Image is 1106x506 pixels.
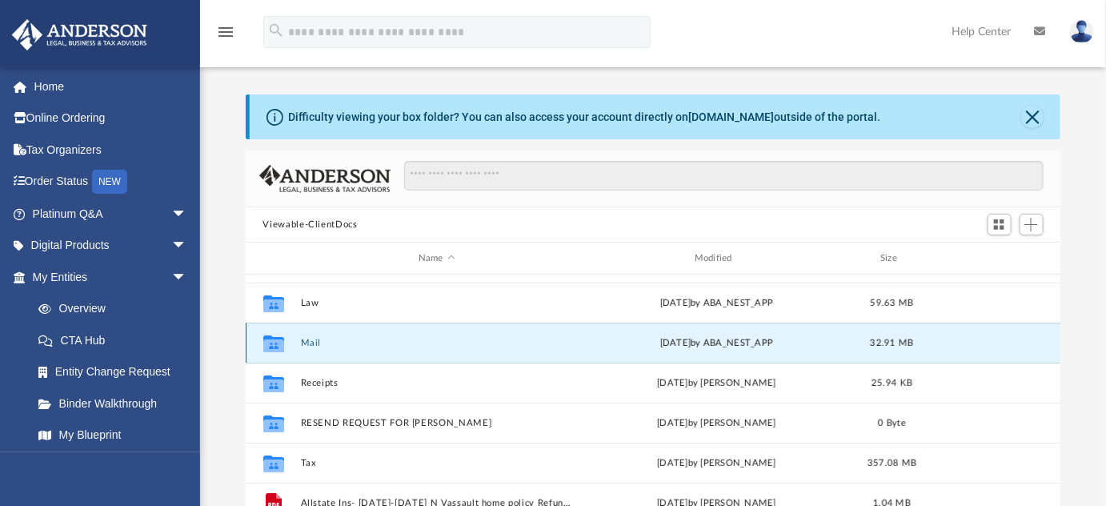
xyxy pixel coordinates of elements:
[11,261,211,293] a: My Entitiesarrow_drop_down
[267,22,285,39] i: search
[22,420,203,452] a: My Blueprint
[11,230,211,262] a: Digital Productsarrow_drop_down
[580,376,853,391] div: [DATE] by [PERSON_NAME]
[171,230,203,263] span: arrow_drop_down
[872,379,912,388] span: 25.94 KB
[300,338,573,348] button: Mail
[171,261,203,294] span: arrow_drop_down
[689,110,775,123] a: [DOMAIN_NAME]
[300,418,573,428] button: RESEND REQUEST FOR [PERSON_NAME]
[878,419,906,428] span: 0 Byte
[11,70,211,102] a: Home
[579,251,852,266] div: Modified
[300,298,573,308] button: Law
[1020,214,1044,236] button: Add
[404,161,1043,191] input: Search files and folders
[1021,106,1044,128] button: Close
[580,296,853,311] div: [DATE] by ABA_NEST_APP
[7,19,152,50] img: Anderson Advisors Platinum Portal
[870,299,913,307] span: 59.63 MB
[988,214,1012,236] button: Switch to Grid View
[11,198,211,230] a: Platinum Q&Aarrow_drop_down
[870,339,913,347] span: 32.91 MB
[171,198,203,231] span: arrow_drop_down
[580,416,853,431] div: [DATE] by [PERSON_NAME]
[22,356,211,388] a: Entity Change Request
[931,251,1043,266] div: id
[11,102,211,135] a: Online Ordering
[22,324,211,356] a: CTA Hub
[22,293,211,325] a: Overview
[867,459,916,468] span: 357.08 MB
[216,22,235,42] i: menu
[1070,20,1094,43] img: User Pic
[92,170,127,194] div: NEW
[11,166,211,199] a: Order StatusNEW
[299,251,572,266] div: Name
[580,336,853,351] div: [DATE] by ABA_NEST_APP
[252,251,292,266] div: id
[216,30,235,42] a: menu
[262,218,357,232] button: Viewable-ClientDocs
[860,251,924,266] div: Size
[22,451,211,483] a: Tax Due Dates
[11,134,211,166] a: Tax Organizers
[300,458,573,468] button: Tax
[289,109,881,126] div: Difficulty viewing your box folder? You can also access your account directly on outside of the p...
[300,378,573,388] button: Receipts
[22,388,211,420] a: Binder Walkthrough
[580,456,853,471] div: [DATE] by [PERSON_NAME]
